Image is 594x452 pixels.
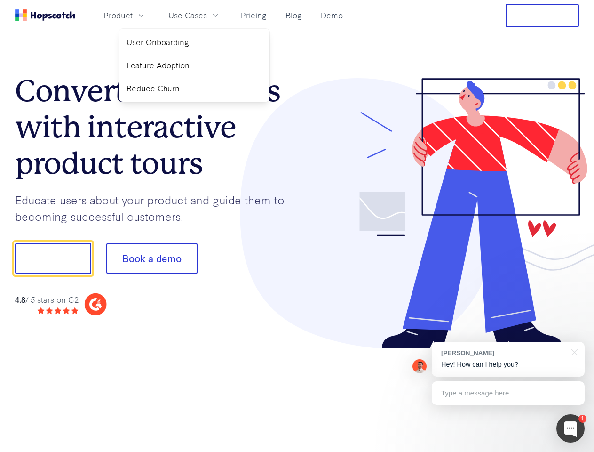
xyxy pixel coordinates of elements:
[412,359,427,373] img: Mark Spera
[15,294,79,306] div: / 5 stars on G2
[578,415,586,423] div: 1
[15,294,25,305] strong: 4.8
[103,9,133,21] span: Product
[506,4,579,27] button: Free Trial
[163,8,226,23] button: Use Cases
[282,8,306,23] a: Blog
[15,243,91,274] button: Show me!
[123,32,266,52] a: User Onboarding
[317,8,347,23] a: Demo
[106,243,198,274] button: Book a demo
[15,192,297,224] p: Educate users about your product and guide them to becoming successful customers.
[441,360,575,370] p: Hey! How can I help you?
[15,9,75,21] a: Home
[123,56,266,75] a: Feature Adoption
[98,8,151,23] button: Product
[237,8,270,23] a: Pricing
[15,73,297,181] h1: Convert more trials with interactive product tours
[123,79,266,98] a: Reduce Churn
[432,381,585,405] div: Type a message here...
[168,9,207,21] span: Use Cases
[441,348,566,357] div: [PERSON_NAME]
